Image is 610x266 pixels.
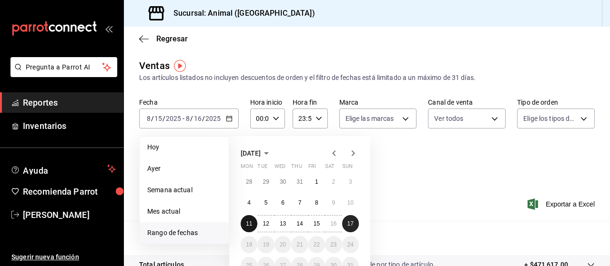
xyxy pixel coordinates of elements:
[154,115,163,122] input: --
[342,173,359,190] button: August 3, 2025
[147,142,221,152] span: Hoy
[529,198,595,210] button: Exportar a Excel
[147,185,221,195] span: Semana actual
[293,99,327,106] label: Hora fin
[315,178,318,185] abbr: August 1, 2025
[291,194,308,211] button: August 7, 2025
[241,148,272,159] button: [DATE]
[257,163,267,173] abbr: Tuesday
[274,215,291,232] button: August 13, 2025
[257,194,274,211] button: August 5, 2025
[165,115,182,122] input: ----
[346,114,394,123] span: Elige las marcas
[23,119,116,132] span: Inventarios
[241,236,257,253] button: August 18, 2025
[291,173,308,190] button: July 31, 2025
[325,173,342,190] button: August 2, 2025
[280,220,286,227] abbr: August 13, 2025
[347,220,354,227] abbr: August 17, 2025
[339,99,417,106] label: Marca
[23,96,116,109] span: Reportes
[280,241,286,248] abbr: August 20, 2025
[428,99,506,106] label: Canal de venta
[349,178,352,185] abbr: August 3, 2025
[247,199,251,206] abbr: August 4, 2025
[291,236,308,253] button: August 21, 2025
[274,194,291,211] button: August 6, 2025
[10,57,117,77] button: Pregunta a Parrot AI
[26,62,102,72] span: Pregunta a Parrot AI
[147,207,221,217] span: Mes actual
[523,114,577,123] span: Elige los tipos de orden
[325,215,342,232] button: August 16, 2025
[257,173,274,190] button: July 29, 2025
[147,228,221,238] span: Rango de fechas
[332,178,335,185] abbr: August 2, 2025
[332,199,335,206] abbr: August 9, 2025
[257,215,274,232] button: August 12, 2025
[308,173,325,190] button: August 1, 2025
[156,34,188,43] span: Regresar
[246,178,252,185] abbr: July 28, 2025
[23,185,116,198] span: Recomienda Parrot
[314,241,320,248] abbr: August 22, 2025
[308,236,325,253] button: August 22, 2025
[296,241,303,248] abbr: August 21, 2025
[330,220,336,227] abbr: August 16, 2025
[185,115,190,122] input: --
[274,163,285,173] abbr: Wednesday
[163,115,165,122] span: /
[325,236,342,253] button: August 23, 2025
[146,115,151,122] input: --
[274,236,291,253] button: August 20, 2025
[23,163,103,175] span: Ayuda
[147,164,221,174] span: Ayer
[166,8,315,19] h3: Sucursal: Animal ([GEOGRAPHIC_DATA])
[23,208,116,221] span: [PERSON_NAME]
[190,115,193,122] span: /
[330,241,336,248] abbr: August 23, 2025
[241,194,257,211] button: August 4, 2025
[11,252,116,262] span: Sugerir nueva función
[205,115,221,122] input: ----
[274,173,291,190] button: July 30, 2025
[325,163,335,173] abbr: Saturday
[342,215,359,232] button: August 17, 2025
[246,241,252,248] abbr: August 18, 2025
[105,25,112,32] button: open_drawer_menu
[7,69,117,79] a: Pregunta a Parrot AI
[342,236,359,253] button: August 24, 2025
[151,115,154,122] span: /
[296,220,303,227] abbr: August 14, 2025
[263,220,269,227] abbr: August 12, 2025
[308,194,325,211] button: August 8, 2025
[183,115,184,122] span: -
[296,178,303,185] abbr: July 31, 2025
[264,199,268,206] abbr: August 5, 2025
[241,173,257,190] button: July 28, 2025
[314,220,320,227] abbr: August 15, 2025
[347,199,354,206] abbr: August 10, 2025
[202,115,205,122] span: /
[263,241,269,248] abbr: August 19, 2025
[342,163,353,173] abbr: Sunday
[174,60,186,72] img: Tooltip marker
[281,199,285,206] abbr: August 6, 2025
[517,99,595,106] label: Tipo de orden
[347,241,354,248] abbr: August 24, 2025
[241,215,257,232] button: August 11, 2025
[298,199,302,206] abbr: August 7, 2025
[342,194,359,211] button: August 10, 2025
[325,194,342,211] button: August 9, 2025
[315,199,318,206] abbr: August 8, 2025
[291,163,302,173] abbr: Thursday
[263,178,269,185] abbr: July 29, 2025
[308,215,325,232] button: August 15, 2025
[257,236,274,253] button: August 19, 2025
[139,59,170,73] div: Ventas
[139,73,595,83] div: Los artículos listados no incluyen descuentos de orden y el filtro de fechas está limitado a un m...
[139,99,239,106] label: Fecha
[434,114,463,123] span: Ver todos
